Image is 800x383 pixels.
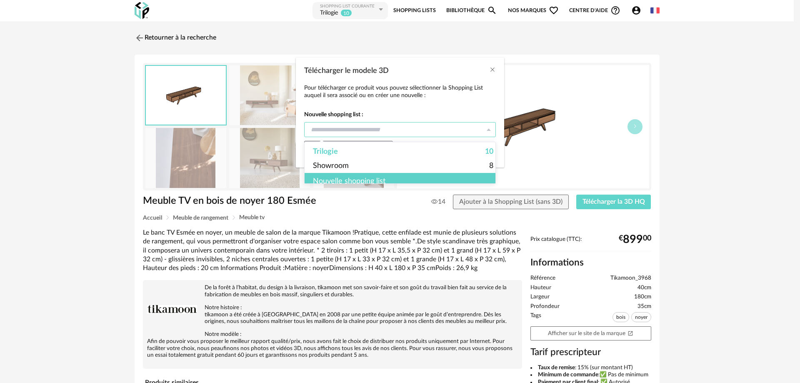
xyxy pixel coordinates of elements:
[304,141,393,156] button: Fichier SketchUp (3,2 Mo)
[304,111,496,118] strong: Nouvelle shopping list :
[296,58,504,168] div: Télécharger le modele 3D
[305,173,502,190] div: Nouvelle shopping list
[304,67,389,75] span: Télécharger le modele 3D
[485,145,493,159] span: 10
[489,159,493,173] span: 8
[313,145,338,159] span: Trilogie
[313,159,349,173] span: Showroom
[489,66,496,75] button: Close
[304,84,496,99] p: Pour télécharger ce produit vous pouvez sélectionner la Shopping List auquel il sera associé ou e...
